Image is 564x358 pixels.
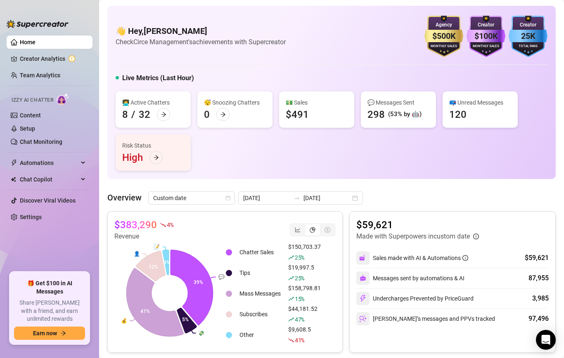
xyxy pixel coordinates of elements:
[467,16,505,57] img: purple-badge-B9DA21FR.svg
[122,98,184,107] div: 👩‍💻 Active Chatters
[467,44,505,49] div: Monthly Sales
[424,30,463,43] div: $500K
[20,138,62,145] a: Chat Monitoring
[139,108,150,121] div: 32
[107,191,142,204] article: Overview
[359,254,367,262] img: svg%3e
[295,227,301,233] span: line-chart
[236,284,284,303] td: Mass Messages
[236,263,284,283] td: Tips
[286,98,348,107] div: 💵 Sales
[295,274,304,282] span: 25 %
[236,304,284,324] td: Subscribes
[424,16,463,57] img: gold-badge-CigiZidd.svg
[218,274,225,280] text: 💬
[243,193,290,203] input: Start date
[359,295,367,302] img: svg%3e
[509,16,547,57] img: blue-badge-DgoSNQY1.svg
[288,255,294,260] span: rise
[20,197,76,204] a: Discover Viral Videos
[360,275,366,282] img: svg%3e
[154,243,160,250] text: 📝
[310,227,315,233] span: pie-chart
[295,336,304,344] span: 41 %
[236,242,284,262] td: Chatter Sales
[236,325,284,345] td: Other
[536,330,556,350] div: Open Intercom Messenger
[286,108,309,121] div: $491
[114,232,173,241] article: Revenue
[20,214,42,220] a: Settings
[356,218,479,232] article: $59,621
[509,44,547,49] div: Total Fans
[303,193,351,203] input: End date
[289,223,336,236] div: segmented control
[325,227,330,233] span: dollar-circle
[294,195,300,201] span: to
[288,296,294,302] span: rise
[20,39,36,45] a: Home
[14,327,85,340] button: Earn nowarrow-right
[20,173,78,186] span: Chat Copilot
[388,110,422,119] div: (53% by 🤖)
[356,232,470,241] article: Made with Superpowers in custom date
[122,73,194,83] h5: Live Metrics (Last Hour)
[288,275,294,281] span: rise
[373,253,468,263] div: Sales made with AI & Automations
[122,108,128,121] div: 8
[60,330,66,336] span: arrow-right
[204,108,210,121] div: 0
[288,325,321,345] div: $9,608.5
[528,273,549,283] div: 87,955
[11,177,16,182] img: Chat Copilot
[160,222,166,228] span: fall
[288,317,294,322] span: rise
[33,330,57,337] span: Earn now
[356,292,474,305] div: Undercharges Prevented by PriceGuard
[14,279,85,296] span: 🎁 Get $100 in AI Messages
[528,314,549,324] div: 97,496
[509,21,547,29] div: Creator
[473,234,479,239] span: info-circle
[462,255,468,261] span: info-circle
[114,218,157,232] article: $383,290
[14,299,85,323] span: Share [PERSON_NAME] with a friend, and earn unlimited rewards
[161,112,166,117] span: arrow-right
[288,284,321,303] div: $158,798.81
[11,160,17,166] span: thunderbolt
[20,72,60,79] a: Team Analytics
[57,93,69,105] img: AI Chatter
[288,304,321,324] div: $44,181.52
[20,156,78,169] span: Automations
[294,195,300,201] span: swap-right
[153,192,230,204] span: Custom date
[122,141,184,150] div: Risk Status
[116,25,286,37] h4: 👋 Hey, [PERSON_NAME]
[295,315,304,323] span: 47 %
[424,44,463,49] div: Monthly Sales
[509,30,547,43] div: 25K
[134,251,140,257] text: 👤
[359,315,367,322] img: svg%3e
[367,108,385,121] div: 298
[20,52,86,65] a: Creator Analytics exclamation-circle
[367,98,429,107] div: 💬 Messages Sent
[288,337,294,343] span: fall
[532,294,549,303] div: 3,985
[467,30,505,43] div: $100K
[424,21,463,29] div: Agency
[449,108,467,121] div: 120
[204,98,266,107] div: 😴 Snoozing Chatters
[167,221,173,229] span: 4 %
[356,272,464,285] div: Messages sent by automations & AI
[356,312,495,325] div: [PERSON_NAME]’s messages and PPVs tracked
[116,37,286,47] article: Check Circe Management's achievements with Supercreator
[295,253,304,261] span: 25 %
[467,21,505,29] div: Creator
[288,242,321,262] div: $150,703.37
[153,155,159,160] span: arrow-right
[7,20,69,28] img: logo-BBDzfeDw.svg
[525,253,549,263] div: $59,621
[449,98,511,107] div: 📪 Unread Messages
[295,295,304,303] span: 15 %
